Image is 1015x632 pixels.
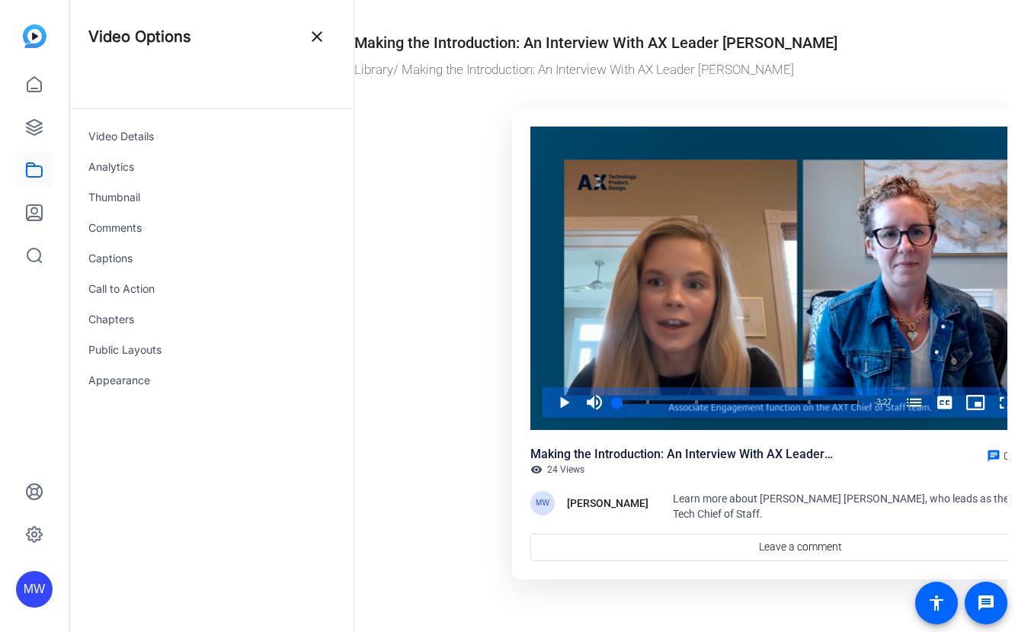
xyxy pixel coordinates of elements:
[874,398,876,406] span: -
[930,387,960,418] button: Captions
[70,243,354,274] div: Captions
[354,60,908,80] div: / Making the Introduction: An Interview With AX Leader [PERSON_NAME]
[567,494,648,512] div: [PERSON_NAME]
[530,491,555,515] div: MW
[987,449,1001,463] mat-icon: chat
[899,387,930,418] button: Chapters
[927,594,946,612] mat-icon: accessibility
[70,213,354,243] div: Comments
[617,400,859,404] div: Progress Bar
[308,27,326,46] mat-icon: close
[547,464,584,476] span: 24 Views
[579,387,610,418] button: Mute
[70,152,354,182] div: Analytics
[354,62,393,77] a: Library
[70,121,354,152] div: Video Details
[530,445,835,464] div: Making the Introduction: An Interview With AX Leader [PERSON_NAME]
[354,31,837,54] div: Making the Introduction: An Interview With AX Leader [PERSON_NAME]
[70,182,354,213] div: Thumbnail
[759,539,842,555] span: Leave a comment
[960,387,991,418] button: Picture-in-Picture
[70,274,354,304] div: Call to Action
[16,571,53,608] div: MW
[530,464,543,476] mat-icon: visibility
[977,594,995,612] mat-icon: message
[88,27,191,46] h4: Video Options
[70,335,354,365] div: Public Layouts
[70,304,354,335] div: Chapters
[23,24,46,48] img: blue-gradient.svg
[877,398,892,406] span: 3:27
[70,365,354,396] div: Appearance
[549,387,579,418] button: Play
